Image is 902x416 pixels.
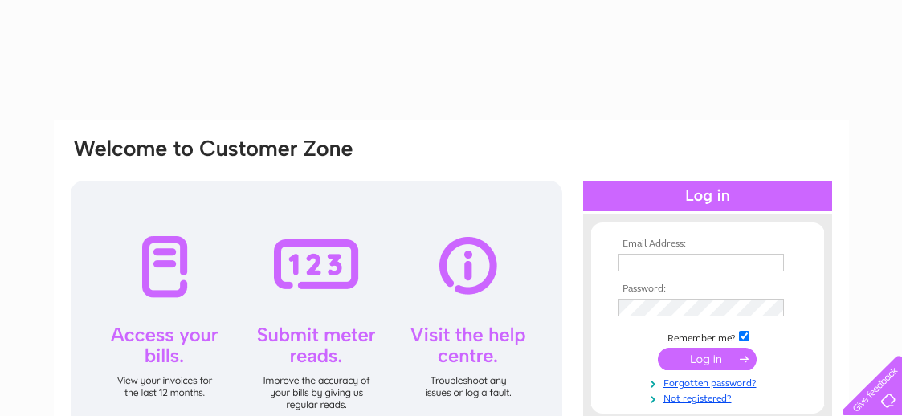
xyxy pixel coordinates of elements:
[618,389,801,405] a: Not registered?
[614,239,801,250] th: Email Address:
[614,328,801,345] td: Remember me?
[614,283,801,295] th: Password:
[618,374,801,389] a: Forgotten password?
[658,348,757,370] input: Submit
